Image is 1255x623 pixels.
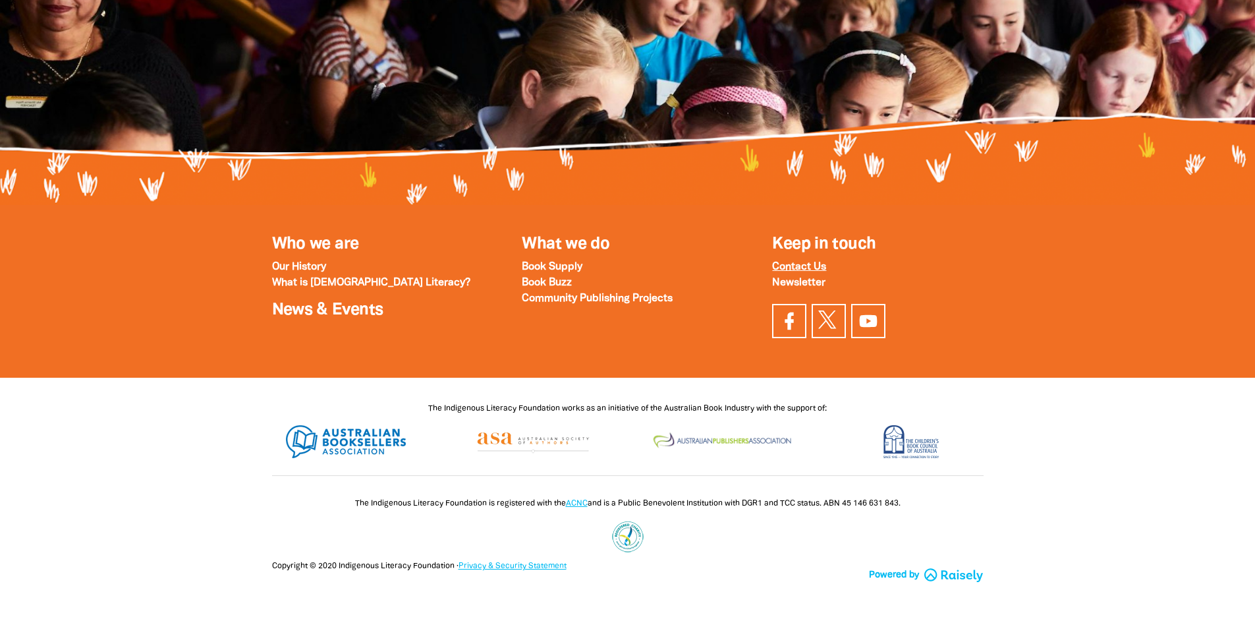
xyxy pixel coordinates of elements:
[869,568,984,582] a: Powered by
[772,278,825,287] a: Newsletter
[522,278,572,287] a: Book Buzz
[812,304,846,338] a: Find us on Twitter
[566,500,588,507] a: ACNC
[272,562,567,570] span: Copyright © 2020 Indigenous Literacy Foundation ·
[428,405,827,412] span: The Indigenous Literacy Foundation works as an initiative of the Australian Book Industry with th...
[772,262,826,272] a: Contact Us
[459,562,567,570] a: Privacy & Security Statement
[522,294,673,303] a: Community Publishing Projects
[355,500,901,507] span: The Indigenous Literacy Foundation is registered with the and is a Public Benevolent Institution ...
[272,303,383,318] a: News & Events
[851,304,885,338] a: Find us on YouTube
[522,262,582,272] a: Book Supply
[522,237,609,252] a: What we do
[272,262,326,272] a: Our History
[272,237,359,252] a: Who we are
[272,278,470,287] a: What is [DEMOGRAPHIC_DATA] Literacy?
[772,304,806,338] a: Visit our facebook page
[772,237,876,252] span: Keep in touch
